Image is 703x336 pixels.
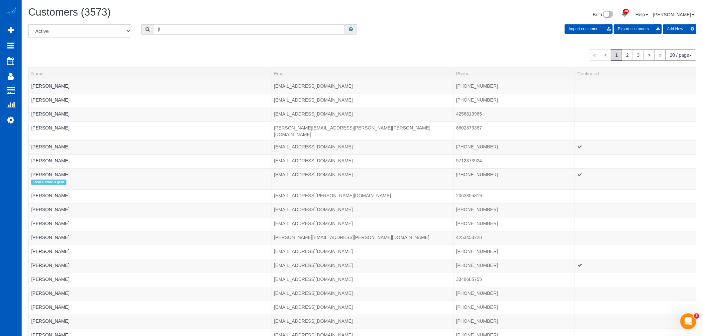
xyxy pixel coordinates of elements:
td: Confirmed [575,245,696,259]
iframe: Intercom live chat [680,313,696,329]
td: Name [29,154,271,168]
td: Confirmed [575,140,696,154]
td: Email [271,168,453,189]
td: Email [271,273,453,287]
td: Confirmed [575,315,696,329]
div: Tags [31,255,268,256]
span: Customers (3573) [28,6,111,18]
td: Phone [453,140,575,154]
td: Phone [453,168,575,189]
div: Tags [31,296,268,298]
th: Name [29,67,271,80]
td: Confirmed [575,108,696,122]
a: [PERSON_NAME] [31,235,69,240]
button: Add New [663,24,696,34]
a: [PERSON_NAME] [31,144,69,149]
td: Confirmed [575,217,696,231]
td: Confirmed [575,122,696,140]
a: [PERSON_NAME] [31,291,69,296]
td: Email [271,217,453,231]
td: Name [29,273,271,287]
a: [PERSON_NAME] [31,193,69,198]
td: Phone [453,245,575,259]
td: Confirmed [575,80,696,94]
span: < [600,49,611,61]
span: 3 [694,313,699,319]
td: Confirmed [575,94,696,108]
td: Confirmed [575,168,696,189]
a: Beta [593,12,614,17]
td: Phone [453,231,575,245]
button: Import customers [565,24,613,34]
div: Tags [31,131,268,133]
td: Email [271,315,453,329]
td: Phone [453,94,575,108]
td: Phone [453,273,575,287]
td: Email [271,245,453,259]
td: Confirmed [575,154,696,168]
img: New interface [602,11,613,19]
a: > [644,49,655,61]
td: Name [29,287,271,301]
td: Email [271,140,453,154]
th: Confirmed [575,67,696,80]
td: Phone [453,203,575,217]
a: [PERSON_NAME] [31,111,69,117]
td: Phone [453,315,575,329]
a: [PERSON_NAME] [31,207,69,212]
td: Phone [453,287,575,301]
a: [PERSON_NAME] [31,277,69,282]
td: Phone [453,217,575,231]
input: Search customers ... [154,24,345,35]
a: 30 [618,7,631,21]
td: Confirmed [575,259,696,273]
td: Phone [453,259,575,273]
td: Email [271,301,453,315]
div: Tags [31,89,268,91]
a: [PERSON_NAME] [31,158,69,163]
div: Tags [31,213,268,214]
td: Email [271,203,453,217]
td: Name [29,245,271,259]
a: [PERSON_NAME] [31,125,69,130]
a: Help [636,12,649,17]
a: [PERSON_NAME] [31,249,69,254]
th: Email [271,67,453,80]
td: Name [29,168,271,189]
td: Phone [453,189,575,203]
td: Name [29,301,271,315]
a: [PERSON_NAME] [31,318,69,324]
div: Tags [31,199,268,201]
span: « [589,49,600,61]
td: Name [29,203,271,217]
td: Email [271,94,453,108]
div: Tags [31,178,268,187]
button: 20 / page [666,49,696,61]
a: [PERSON_NAME] [31,97,69,103]
td: Phone [453,108,575,122]
div: Tags [31,269,268,270]
span: 1 [611,49,622,61]
img: Automaid Logo [4,7,17,16]
td: Name [29,94,271,108]
td: Name [29,189,271,203]
button: Export customers [614,24,662,34]
td: Phone [453,122,575,140]
td: Name [29,80,271,94]
div: Tags [31,164,268,166]
div: Tags [31,117,268,119]
a: [PERSON_NAME] [31,83,69,89]
a: 2 [622,49,633,61]
span: Real Estate Agent [31,180,66,185]
a: [PERSON_NAME] [653,12,695,17]
td: Confirmed [575,203,696,217]
a: [PERSON_NAME] [31,221,69,226]
div: Tags [31,241,268,242]
td: Name [29,140,271,154]
td: Confirmed [575,189,696,203]
a: [PERSON_NAME] [31,172,69,177]
td: Phone [453,80,575,94]
div: Tags [31,283,268,284]
a: [PERSON_NAME] [31,263,69,268]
